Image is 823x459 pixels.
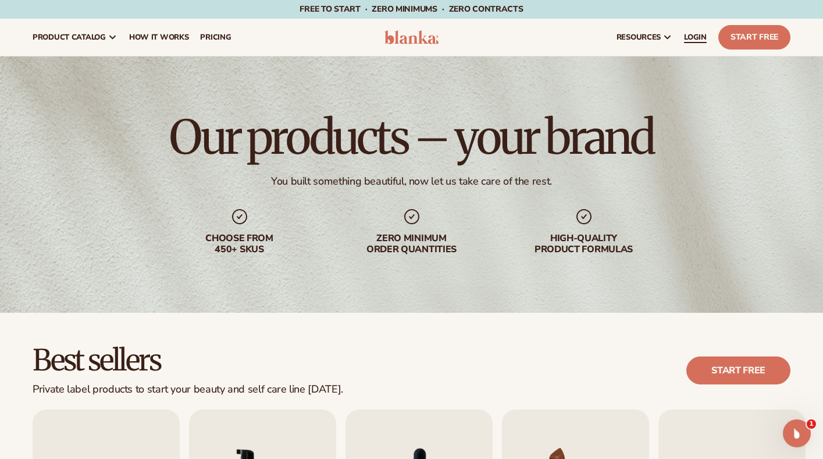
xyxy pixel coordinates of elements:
[194,19,237,56] a: pricing
[807,419,816,429] span: 1
[686,356,790,384] a: Start free
[684,33,707,42] span: LOGIN
[718,25,790,50] a: Start Free
[200,33,231,42] span: pricing
[129,33,189,42] span: How It Works
[611,19,678,56] a: resources
[33,345,343,376] h2: Best sellers
[337,233,486,255] div: Zero minimum order quantities
[123,19,195,56] a: How It Works
[384,30,439,44] img: logo
[33,33,106,42] span: product catalog
[33,383,343,396] div: Private label products to start your beauty and self care line [DATE].
[678,19,712,56] a: LOGIN
[510,233,658,255] div: High-quality product formulas
[271,175,552,188] div: You built something beautiful, now let us take care of the rest.
[300,3,523,15] span: Free to start · ZERO minimums · ZERO contracts
[27,19,123,56] a: product catalog
[169,114,653,161] h1: Our products – your brand
[165,233,314,255] div: Choose from 450+ Skus
[617,33,661,42] span: resources
[783,419,811,447] iframe: Intercom live chat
